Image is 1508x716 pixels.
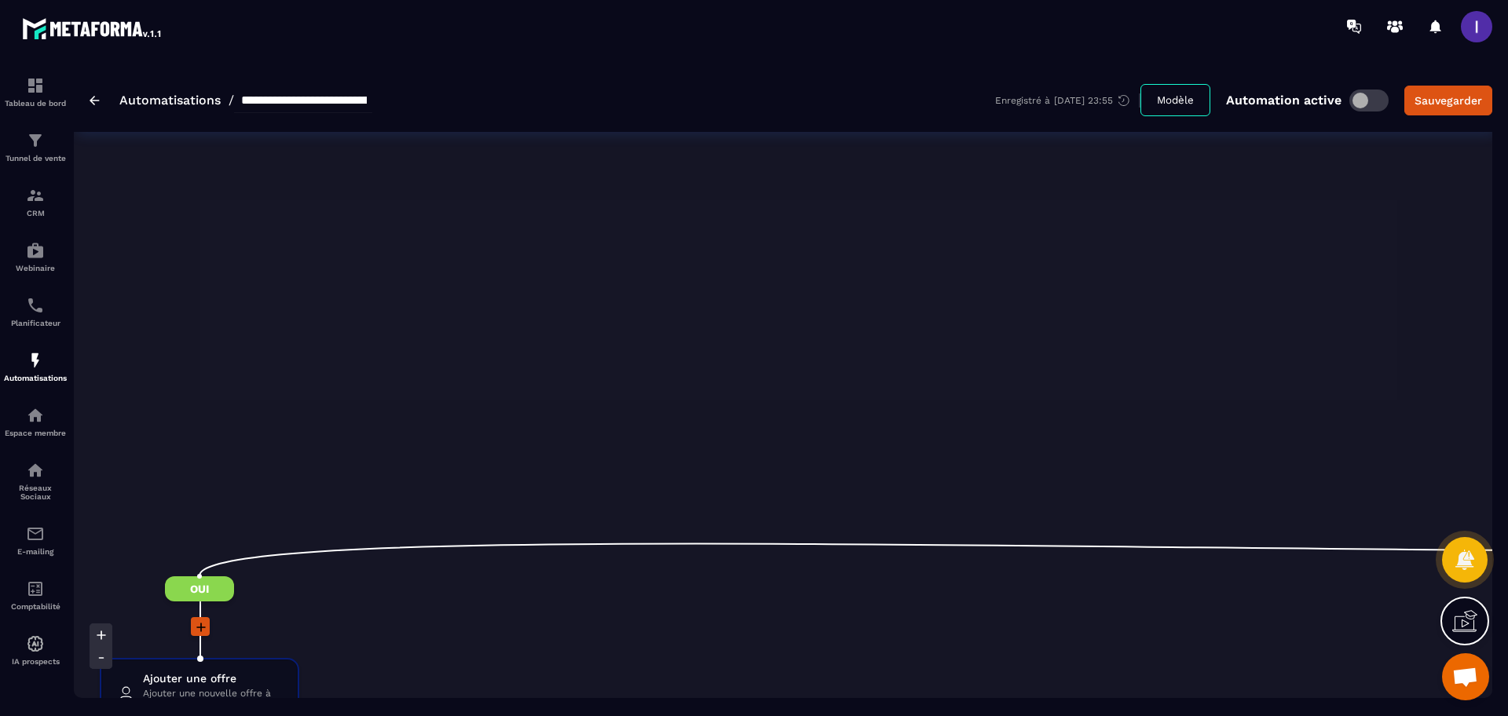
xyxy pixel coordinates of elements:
[26,186,45,205] img: formation
[26,131,45,150] img: formation
[22,14,163,42] img: logo
[4,374,67,382] p: Automatisations
[143,686,282,716] span: Ajouter une nouvelle offre à un contact.
[4,64,67,119] a: formationformationTableau de bord
[4,547,67,556] p: E-mailing
[1054,95,1113,106] p: [DATE] 23:55
[119,93,221,108] a: Automatisations
[26,634,45,653] img: automations
[1226,93,1341,108] p: Automation active
[1140,84,1210,116] button: Modèle
[4,602,67,611] p: Comptabilité
[1442,653,1489,700] a: Ouvrir le chat
[4,99,67,108] p: Tableau de bord
[143,671,282,686] span: Ajouter une offre
[26,406,45,425] img: automations
[229,93,234,108] span: /
[4,394,67,449] a: automationsautomationsEspace membre
[4,568,67,623] a: accountantaccountantComptabilité
[4,449,67,513] a: social-networksocial-networkRéseaux Sociaux
[4,484,67,501] p: Réseaux Sociaux
[4,284,67,339] a: schedulerschedulerPlanificateur
[26,296,45,315] img: scheduler
[4,657,67,666] p: IA prospects
[4,264,67,272] p: Webinaire
[4,229,67,284] a: automationsautomationsWebinaire
[165,576,234,601] span: Oui
[26,351,45,370] img: automations
[995,93,1140,108] div: Enregistré à
[4,513,67,568] a: emailemailE-mailing
[4,319,67,327] p: Planificateur
[26,524,45,543] img: email
[26,461,45,480] img: social-network
[26,241,45,260] img: automations
[26,579,45,598] img: accountant
[4,154,67,163] p: Tunnel de vente
[4,339,67,394] a: automationsautomationsAutomatisations
[1415,93,1482,108] div: Sauvegarder
[90,96,100,105] img: arrow
[26,76,45,95] img: formation
[4,209,67,217] p: CRM
[4,119,67,174] a: formationformationTunnel de vente
[1404,86,1492,115] button: Sauvegarder
[4,429,67,437] p: Espace membre
[4,174,67,229] a: formationformationCRM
